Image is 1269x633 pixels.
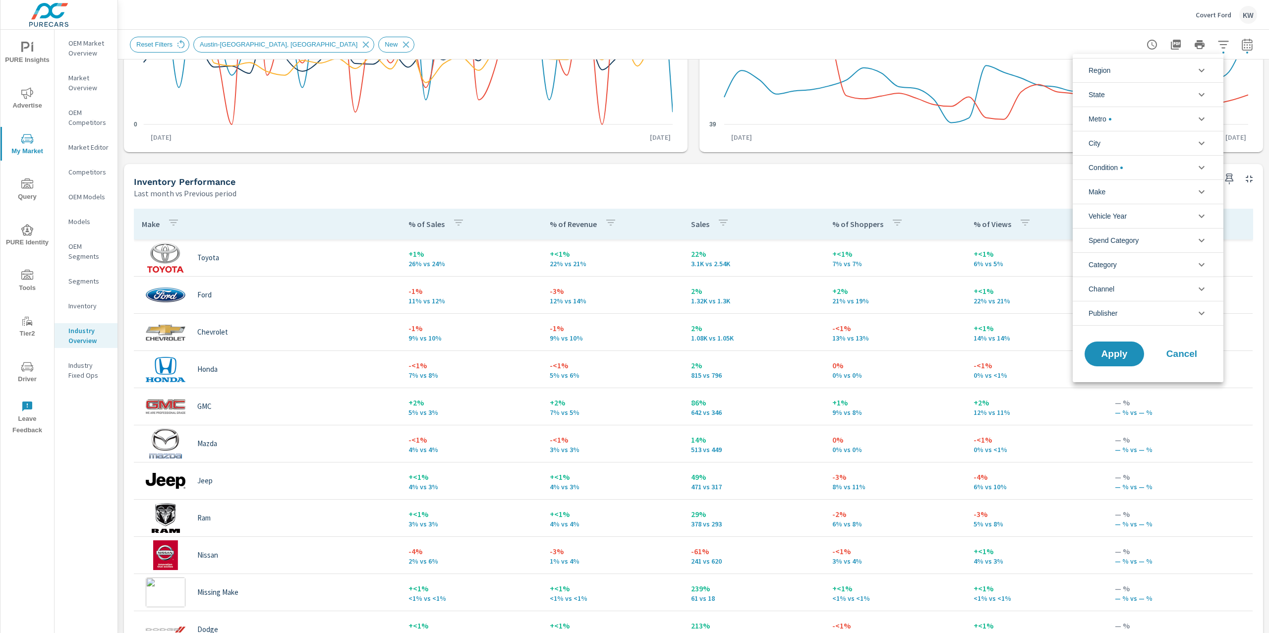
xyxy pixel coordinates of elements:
button: Apply [1085,342,1144,366]
button: Cancel [1152,342,1211,366]
span: Apply [1095,349,1134,358]
span: Spend Category [1089,229,1139,252]
span: City [1089,131,1100,155]
span: Region [1089,58,1110,82]
span: Cancel [1162,349,1202,358]
span: Metro [1089,107,1111,131]
span: Category [1089,253,1117,277]
span: Publisher [1089,301,1117,325]
span: Make [1089,180,1105,204]
span: Condition [1089,156,1123,179]
span: State [1089,83,1105,107]
span: Channel [1089,277,1114,301]
span: Vehicle Year [1089,204,1127,228]
ul: filter options [1073,54,1223,330]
